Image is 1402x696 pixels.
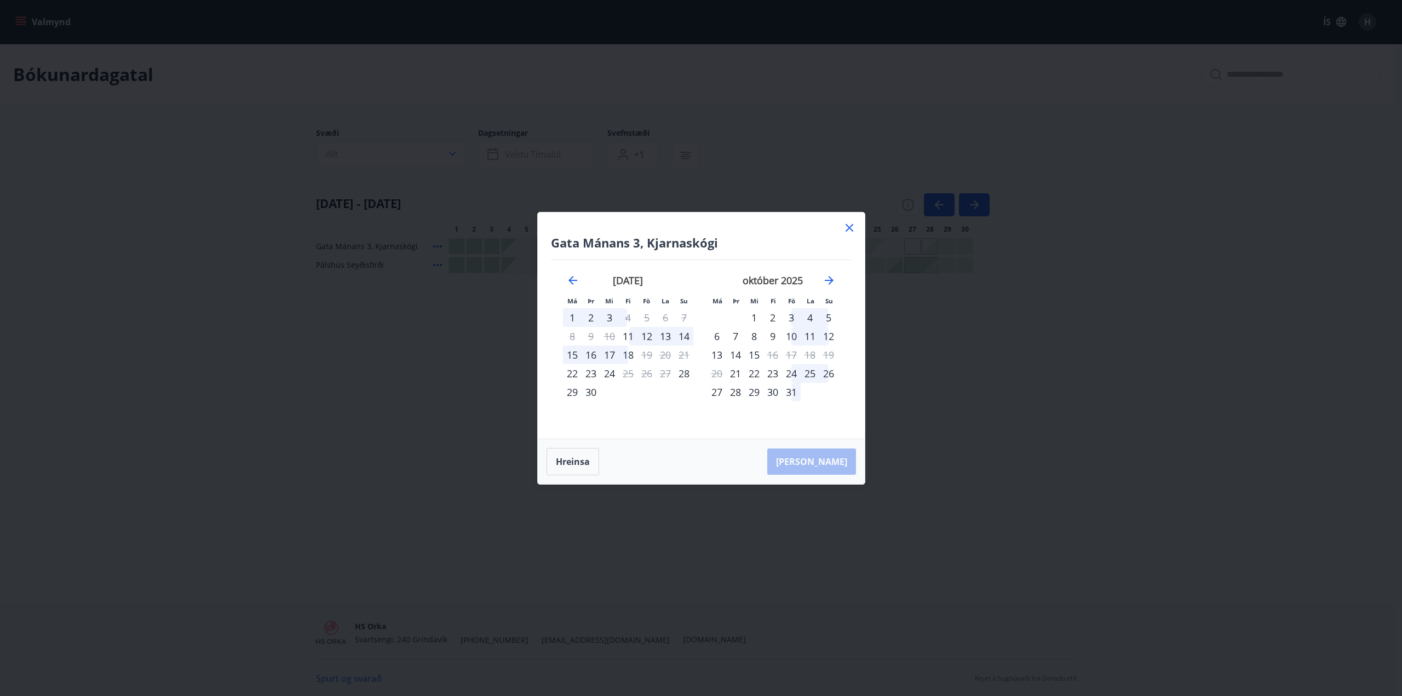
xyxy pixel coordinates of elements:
td: Choose miðvikudagur, 15. október 2025 as your check-in date. It’s available. [745,346,763,364]
div: Aðeins innritun í boði [619,327,637,346]
td: Choose miðvikudagur, 3. september 2025 as your check-in date. It’s available. [600,308,619,327]
td: Choose mánudagur, 1. september 2025 as your check-in date. It’s available. [563,308,582,327]
td: Choose sunnudagur, 5. október 2025 as your check-in date. It’s available. [819,308,838,327]
td: Not available. laugardagur, 20. september 2025 [656,346,675,364]
small: La [807,297,814,305]
div: 1 [563,308,582,327]
td: Choose mánudagur, 6. október 2025 as your check-in date. It’s available. [708,327,726,346]
td: Choose þriðjudagur, 21. október 2025 as your check-in date. It’s available. [726,364,745,383]
td: Choose fimmtudagur, 11. september 2025 as your check-in date. It’s available. [619,327,637,346]
td: Choose miðvikudagur, 22. október 2025 as your check-in date. It’s available. [745,364,763,383]
div: 2 [763,308,782,327]
td: Not available. föstudagur, 19. september 2025 [637,346,656,364]
td: Choose laugardagur, 25. október 2025 as your check-in date. It’s available. [801,364,819,383]
td: Not available. fimmtudagur, 25. september 2025 [619,364,637,383]
div: Aðeins innritun í boði [675,364,693,383]
div: Aðeins útritun í boði [763,346,782,364]
td: Not available. fimmtudagur, 16. október 2025 [763,346,782,364]
td: Choose föstudagur, 24. október 2025 as your check-in date. It’s available. [782,364,801,383]
small: Mi [605,297,613,305]
small: Má [567,297,577,305]
td: Choose miðvikudagur, 24. september 2025 as your check-in date. It’s available. [600,364,619,383]
td: Choose mánudagur, 15. september 2025 as your check-in date. It’s available. [563,346,582,364]
div: 16 [582,346,600,364]
div: Move forward to switch to the next month. [823,274,836,287]
td: Not available. föstudagur, 26. september 2025 [637,364,656,383]
div: Aðeins útritun í boði [619,364,637,383]
td: Choose mánudagur, 27. október 2025 as your check-in date. It’s available. [708,383,726,401]
small: Þr [733,297,739,305]
div: Aðeins útritun í boði [637,346,656,364]
td: Choose miðvikudagur, 1. október 2025 as your check-in date. It’s available. [745,308,763,327]
div: 13 [708,346,726,364]
td: Choose sunnudagur, 14. september 2025 as your check-in date. It’s available. [675,327,693,346]
div: 18 [619,346,637,364]
div: 3 [600,308,619,327]
div: 29 [745,383,763,401]
td: Not available. föstudagur, 5. september 2025 [637,308,656,327]
td: Choose þriðjudagur, 7. október 2025 as your check-in date. It’s available. [726,327,745,346]
div: Move backward to switch to the previous month. [566,274,579,287]
td: Choose sunnudagur, 26. október 2025 as your check-in date. It’s available. [819,364,838,383]
td: Choose fimmtudagur, 30. október 2025 as your check-in date. It’s available. [763,383,782,401]
strong: október 2025 [743,274,803,287]
td: Choose föstudagur, 10. október 2025 as your check-in date. It’s available. [782,327,801,346]
div: 3 [782,308,801,327]
div: 6 [708,327,726,346]
div: Aðeins innritun í boði [563,364,582,383]
td: Choose þriðjudagur, 2. september 2025 as your check-in date. It’s available. [582,308,600,327]
div: 14 [726,346,745,364]
div: 24 [600,364,619,383]
div: 2 [582,308,600,327]
div: 11 [801,327,819,346]
div: 31 [782,383,801,401]
td: Choose föstudagur, 12. september 2025 as your check-in date. It’s available. [637,327,656,346]
div: 10 [782,327,801,346]
div: 30 [763,383,782,401]
div: 30 [582,383,600,401]
div: 22 [745,364,763,383]
div: 29 [563,383,582,401]
td: Not available. sunnudagur, 19. október 2025 [819,346,838,364]
td: Choose fimmtudagur, 9. október 2025 as your check-in date. It’s available. [763,327,782,346]
td: Not available. þriðjudagur, 9. september 2025 [582,327,600,346]
div: 1 [745,308,763,327]
td: Choose miðvikudagur, 17. september 2025 as your check-in date. It’s available. [600,346,619,364]
td: Not available. laugardagur, 6. september 2025 [656,308,675,327]
td: Choose þriðjudagur, 16. september 2025 as your check-in date. It’s available. [582,346,600,364]
td: Not available. mánudagur, 20. október 2025 [708,364,726,383]
strong: [DATE] [613,274,643,287]
div: 23 [763,364,782,383]
h4: Gata Mánans 3, Kjarnaskógi [551,234,852,251]
div: Aðeins útritun í boði [619,308,637,327]
td: Not available. laugardagur, 18. október 2025 [801,346,819,364]
div: 14 [675,327,693,346]
div: 15 [745,346,763,364]
div: 15 [563,346,582,364]
div: 7 [726,327,745,346]
div: 5 [819,308,838,327]
td: Choose þriðjudagur, 14. október 2025 as your check-in date. It’s available. [726,346,745,364]
td: Not available. sunnudagur, 21. september 2025 [675,346,693,364]
td: Choose þriðjudagur, 23. september 2025 as your check-in date. It’s available. [582,364,600,383]
div: 8 [745,327,763,346]
div: 9 [763,327,782,346]
small: Mi [750,297,759,305]
td: Choose laugardagur, 11. október 2025 as your check-in date. It’s available. [801,327,819,346]
button: Hreinsa [547,448,599,475]
td: Choose laugardagur, 13. september 2025 as your check-in date. It’s available. [656,327,675,346]
small: Fi [625,297,631,305]
div: 13 [656,327,675,346]
td: Not available. laugardagur, 27. september 2025 [656,364,675,383]
div: 28 [726,383,745,401]
td: Choose fimmtudagur, 2. október 2025 as your check-in date. It’s available. [763,308,782,327]
div: 12 [819,327,838,346]
td: Not available. föstudagur, 17. október 2025 [782,346,801,364]
td: Not available. mánudagur, 8. september 2025 [563,327,582,346]
td: Choose mánudagur, 29. september 2025 as your check-in date. It’s available. [563,383,582,401]
td: Choose þriðjudagur, 28. október 2025 as your check-in date. It’s available. [726,383,745,401]
td: Choose laugardagur, 4. október 2025 as your check-in date. It’s available. [801,308,819,327]
td: Choose þriðjudagur, 30. september 2025 as your check-in date. It’s available. [582,383,600,401]
td: Not available. fimmtudagur, 4. september 2025 [619,308,637,327]
small: Fi [771,297,776,305]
